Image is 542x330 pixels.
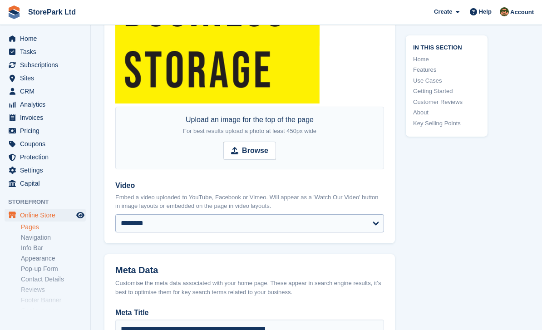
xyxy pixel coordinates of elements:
[7,5,21,19] img: stora-icon-8386f47178a22dfd0bd8f6a31ec36ba5ce8667c1dd55bd0f319d3a0aa187defe.svg
[413,43,480,51] span: In this section
[115,193,384,211] p: Embed a video uploaded to YouTube, Facebook or Vimeo. Will appear as a 'Watch Our Video' button i...
[21,306,86,315] a: Configuration
[25,5,79,20] a: StorePark Ltd
[223,142,276,160] input: Browse
[20,45,74,58] span: Tasks
[413,87,480,96] a: Getting Started
[413,119,480,128] a: Key Selling Points
[5,45,86,58] a: menu
[5,138,86,150] a: menu
[21,275,86,284] a: Contact Details
[20,59,74,71] span: Subscriptions
[413,65,480,74] a: Features
[434,7,452,16] span: Create
[510,8,534,17] span: Account
[5,164,86,177] a: menu
[183,114,316,136] div: Upload an image for the top of the page
[20,85,74,98] span: CRM
[20,32,74,45] span: Home
[21,233,86,242] a: Navigation
[21,244,86,252] a: Info Bar
[115,307,384,318] label: Meta Title
[115,265,384,276] h2: Meta Data
[20,111,74,124] span: Invoices
[21,223,86,231] a: Pages
[20,164,74,177] span: Settings
[21,296,86,305] a: Footer Banner
[20,138,74,150] span: Coupons
[5,151,86,163] a: menu
[20,151,74,163] span: Protection
[413,76,480,85] a: Use Cases
[5,85,86,98] a: menu
[5,98,86,111] a: menu
[115,279,384,296] div: Customise the meta data associated with your home page. These appear in search engine results, it...
[5,32,86,45] a: menu
[242,145,268,156] strong: Browse
[21,286,86,294] a: Reviews
[115,180,384,191] label: Video
[20,209,74,222] span: Online Store
[21,254,86,263] a: Appearance
[20,124,74,137] span: Pricing
[20,98,74,111] span: Analytics
[75,210,86,221] a: Preview store
[8,197,90,207] span: Storefront
[500,7,509,16] img: Mark Butters
[413,98,480,107] a: Customer Reviews
[20,72,74,84] span: Sites
[479,7,492,16] span: Help
[5,177,86,190] a: menu
[183,128,316,134] span: For best results upload a photo at least 450px wide
[5,111,86,124] a: menu
[5,59,86,71] a: menu
[5,72,86,84] a: menu
[5,209,86,222] a: menu
[21,265,86,273] a: Pop-up Form
[20,177,74,190] span: Capital
[5,124,86,137] a: menu
[413,108,480,117] a: About
[413,55,480,64] a: Home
